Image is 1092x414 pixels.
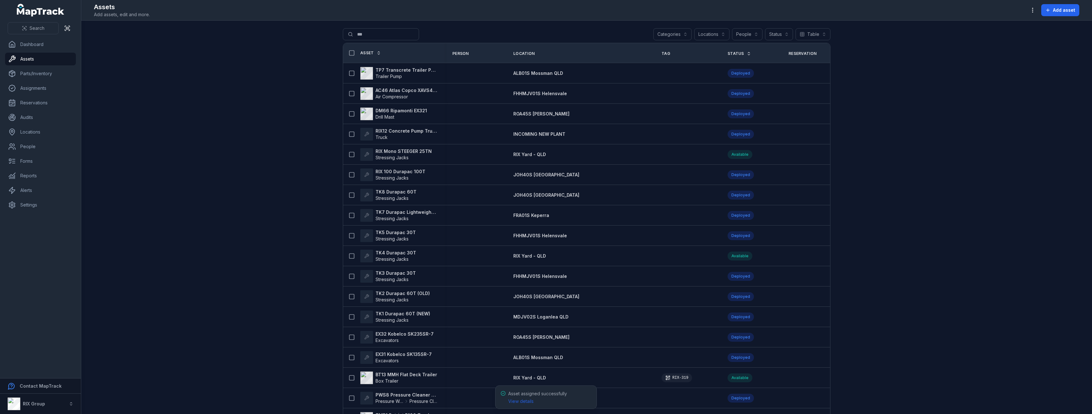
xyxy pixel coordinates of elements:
[508,391,567,404] span: Asset assigned successfully
[360,50,381,56] a: Asset
[728,51,744,56] span: Status
[513,354,563,361] a: ALB01S Mossman QLD
[662,51,670,56] span: Tag
[513,172,579,178] a: JOH40S [GEOGRAPHIC_DATA]
[360,290,430,303] a: TK2 Durapac 60T (OLD)Stressing Jacks
[376,216,409,221] span: Stressing Jacks
[513,131,565,137] a: INCOMING NEW PLANT
[1041,4,1079,16] button: Add asset
[452,51,469,56] span: Person
[728,333,754,342] div: Deployed
[789,51,816,56] span: Reservation
[360,108,427,120] a: DM66 Ripamonti EX321Drill Mast
[376,87,437,94] strong: AC46 Atlas Copco XAVS450
[513,293,579,300] a: JOH40S [GEOGRAPHIC_DATA]
[513,51,535,56] span: Location
[513,172,579,177] span: JOH40S [GEOGRAPHIC_DATA]
[728,312,754,321] div: Deployed
[360,229,416,242] a: TK5 Durapac 30TStressing Jacks
[360,87,437,100] a: AC46 Atlas Copco XAVS450Air Compressor
[513,213,549,218] span: FRA01S Keperra
[513,294,579,299] span: JOH40S [GEOGRAPHIC_DATA]
[513,273,567,279] a: FHHMJV01S Helensvale
[513,273,567,279] span: FHHMJV01S Helensvale
[728,109,754,118] div: Deployed
[513,91,567,96] span: FHHMJV01S Helensvale
[5,140,76,153] a: People
[513,152,546,157] span: RIX Yard - QLD
[376,392,437,398] strong: PWS8 Pressure Cleaner Skid Mounted
[5,155,76,168] a: Forms
[360,148,432,161] a: RIX Mono STEEGER 25TNStressing Jacks
[376,74,402,79] span: Trailer Pump
[728,394,754,403] div: Deployed
[796,28,830,40] button: Table
[5,111,76,124] a: Audits
[376,351,432,358] strong: EX31 Kobelco SK135SR-7
[728,51,751,56] a: Status
[694,28,729,40] button: Locations
[376,250,416,256] strong: TK4 Durapac 30T
[728,69,754,78] div: Deployed
[5,38,76,51] a: Dashboard
[513,192,579,198] span: JOH40S [GEOGRAPHIC_DATA]
[376,331,434,337] strong: EX32 Kobelco SK235SR-7
[728,191,754,200] div: Deployed
[5,126,76,138] a: Locations
[376,67,437,73] strong: TP7 Transcrete Trailer Pump
[360,270,416,283] a: TK3 Durapac 30TStressing Jacks
[376,114,394,120] span: Drill Mast
[360,209,437,222] a: TK7 Durapac Lightweight 100TStressing Jacks
[376,229,416,236] strong: TK5 Durapac 30T
[94,11,150,18] span: Add assets, edit and more.
[728,272,754,281] div: Deployed
[409,398,437,404] span: Pressure Cleaner Skid Mounted
[20,383,62,389] strong: Contact MapTrack
[376,358,399,363] span: Excavators
[728,150,752,159] div: Available
[513,111,569,117] a: ROA45S [PERSON_NAME]
[360,392,437,404] a: PWS8 Pressure Cleaner Skid MountedPressure WashersPressure Cleaner Skid Mounted
[5,169,76,182] a: Reports
[728,353,754,362] div: Deployed
[376,94,408,99] span: Air Compressor
[376,148,432,154] strong: RIX Mono STEEGER 25TN
[5,96,76,109] a: Reservations
[513,355,563,360] span: ALB01S Mossman QLD
[376,175,409,181] span: Stressing Jacks
[728,211,754,220] div: Deployed
[728,130,754,139] div: Deployed
[376,189,416,195] strong: TK8 Durapac 60T
[513,151,546,158] a: RIX Yard - QLD
[376,297,409,302] span: Stressing Jacks
[376,277,409,282] span: Stressing Jacks
[513,253,546,259] a: RIX Yard - QLD
[376,317,409,323] span: Stressing Jacks
[360,128,437,141] a: RIX12 Concrete Pump TruckTruck
[360,311,430,323] a: TK1 Durapac 60T (NEW)Stressing Jacks
[376,128,437,134] strong: RIX12 Concrete Pump Truck
[728,373,752,382] div: Available
[360,371,437,384] a: BT13 MMH Flat Deck TrailerBox Trailer
[360,351,432,364] a: EX31 Kobelco SK135SR-7Excavators
[8,22,59,34] button: Search
[513,70,563,76] a: ALB01S Mossman QLD
[376,290,430,297] strong: TK2 Durapac 60T (OLD)
[94,3,150,11] h2: Assets
[17,4,64,16] a: MapTrack
[508,398,534,404] a: View details
[376,155,409,160] span: Stressing Jacks
[1053,7,1075,13] span: Add asset
[728,170,754,179] div: Deployed
[30,25,44,31] span: Search
[513,314,569,320] a: MDJV02S Loganlea QLD
[5,67,76,80] a: Parts/Inventory
[765,28,793,40] button: Status
[360,189,416,201] a: TK8 Durapac 60TStressing Jacks
[653,28,692,40] button: Categories
[5,184,76,197] a: Alerts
